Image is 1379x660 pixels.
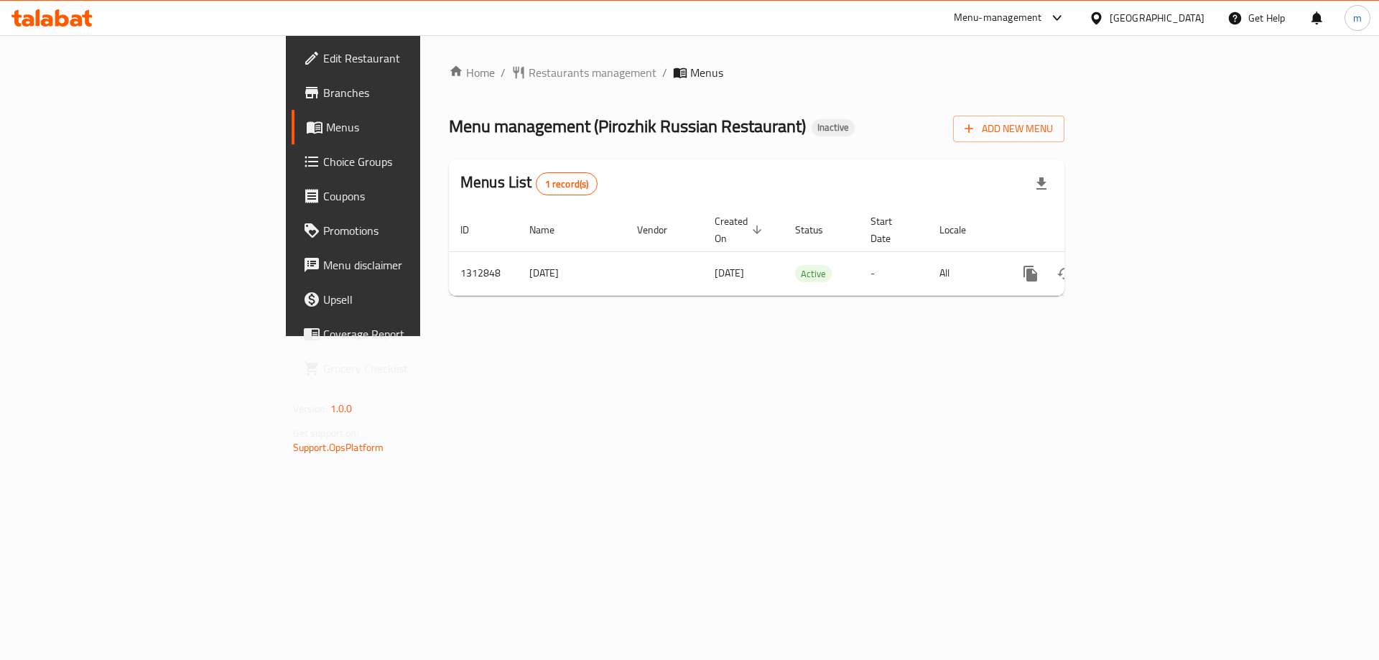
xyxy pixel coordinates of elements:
span: Menus [326,118,505,136]
span: 1 record(s) [537,177,598,191]
span: Restaurants management [529,64,656,81]
a: Coverage Report [292,317,516,351]
span: Menu disclaimer [323,256,505,274]
button: more [1013,256,1048,291]
a: Upsell [292,282,516,317]
a: Coupons [292,179,516,213]
span: Promotions [323,222,505,239]
span: Edit Restaurant [323,50,505,67]
span: Add New Menu [965,120,1053,138]
span: Get support on: [293,424,359,442]
nav: breadcrumb [449,64,1064,81]
li: / [662,64,667,81]
div: Inactive [812,119,855,136]
div: [GEOGRAPHIC_DATA] [1110,10,1204,26]
a: Restaurants management [511,64,656,81]
span: 1.0.0 [330,399,353,418]
a: Support.OpsPlatform [293,438,384,457]
span: [DATE] [715,264,744,282]
div: Total records count [536,172,598,195]
span: Active [795,266,832,282]
span: Version: [293,399,328,418]
button: Change Status [1048,256,1082,291]
a: Grocery Checklist [292,351,516,386]
span: Coupons [323,187,505,205]
td: [DATE] [518,251,626,295]
a: Menu disclaimer [292,248,516,282]
a: Promotions [292,213,516,248]
td: All [928,251,1002,295]
span: Inactive [812,121,855,134]
td: - [859,251,928,295]
span: Coverage Report [323,325,505,343]
span: Name [529,221,573,238]
a: Menus [292,110,516,144]
table: enhanced table [449,208,1163,296]
span: Branches [323,84,505,101]
span: Menu management ( Pirozhik Russian Restaurant ) [449,110,806,142]
button: Add New Menu [953,116,1064,142]
a: Branches [292,75,516,110]
h2: Menus List [460,172,598,195]
div: Export file [1024,167,1059,201]
span: m [1353,10,1362,26]
div: Menu-management [954,9,1042,27]
span: Menus [690,64,723,81]
span: Upsell [323,291,505,308]
span: ID [460,221,488,238]
span: Choice Groups [323,153,505,170]
span: Grocery Checklist [323,360,505,377]
a: Edit Restaurant [292,41,516,75]
th: Actions [1002,208,1163,252]
div: Active [795,265,832,282]
span: Start Date [870,213,911,247]
span: Locale [939,221,985,238]
span: Vendor [637,221,686,238]
span: Created On [715,213,766,247]
a: Choice Groups [292,144,516,179]
span: Status [795,221,842,238]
